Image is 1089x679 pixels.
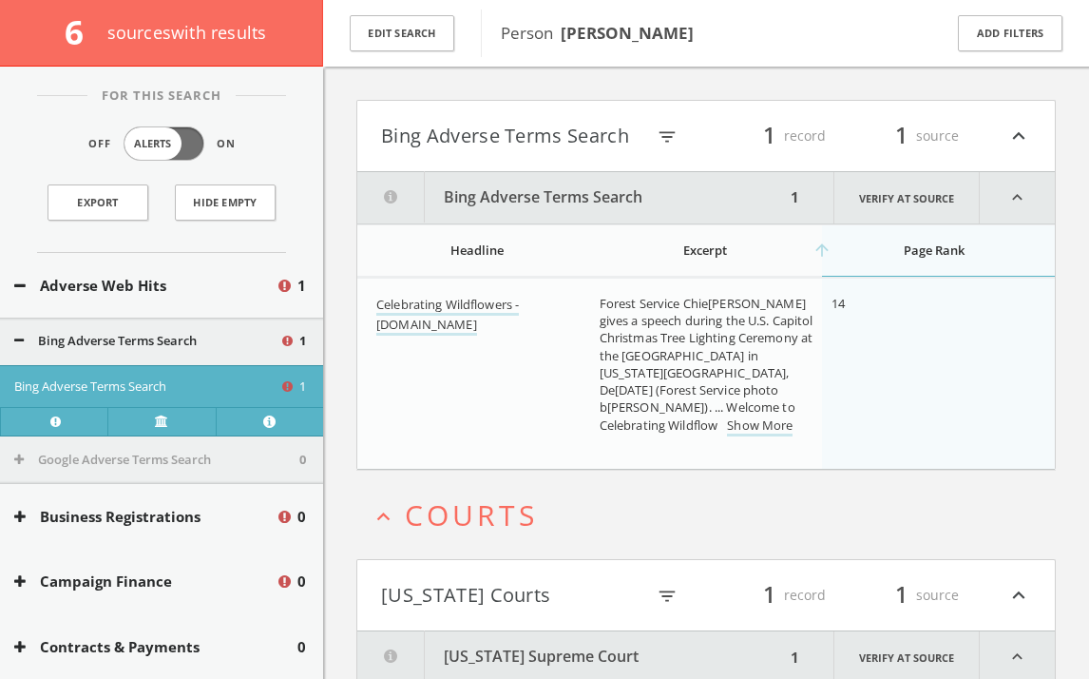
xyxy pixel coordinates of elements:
span: Person [501,22,694,44]
i: filter_list [657,126,678,147]
button: Bing Adverse Terms Search [14,332,279,351]
span: 1 [299,378,306,397]
div: source [845,120,959,152]
button: [US_STATE] Courts [381,579,644,611]
div: Excerpt [600,242,812,259]
button: Adverse Web Hits [14,275,276,297]
b: [PERSON_NAME] [561,22,694,44]
div: Page Rank [831,242,1036,259]
i: expand_less [1006,120,1031,152]
button: Add Filters [958,15,1062,52]
span: 14 [831,295,845,312]
a: Export [48,184,148,221]
i: arrow_upward [812,241,831,260]
span: 1 [887,578,916,611]
i: expand_less [371,504,396,530]
button: Campaign Finance [14,571,276,592]
span: 1 [297,275,306,297]
a: Celebrating Wildflowers - [DOMAIN_NAME] [376,296,519,336]
i: expand_less [980,172,1055,223]
span: 0 [297,571,306,592]
span: Courts [405,495,538,534]
button: Contracts & Payments [14,636,297,658]
div: grid [357,278,1055,469]
span: 0 [297,506,306,528]
span: source s with results [107,21,267,44]
span: Forest Service Chie[PERSON_NAME] gives a speech during the U.S. Capitol Christmas Tree Lighting C... [600,295,813,434]
span: 1 [887,119,916,152]
button: expand_lessAdverse Web Hits [371,40,1056,71]
a: Show More [727,417,793,436]
button: Business Registrations [14,506,276,528]
div: Headline [376,242,579,259]
button: expand_lessCourts [371,499,1056,531]
div: record [712,579,826,611]
button: Google Adverse Terms Search [14,451,299,470]
span: For This Search [87,87,236,106]
i: filter_list [657,586,678,607]
i: expand_less [1006,579,1031,611]
span: 6 [65,10,100,54]
button: Hide Empty [175,184,276,221]
span: On [217,136,236,152]
div: 1 [785,172,805,223]
span: 1 [755,578,784,611]
div: source [845,579,959,611]
button: Edit Search [350,15,454,52]
span: 1 [299,332,306,351]
div: record [712,120,826,152]
button: Bing Adverse Terms Search [14,378,279,397]
button: Bing Adverse Terms Search [357,172,785,223]
span: 0 [297,636,306,658]
button: Bing Adverse Terms Search [381,120,644,152]
a: Verify at source [833,172,980,223]
span: 0 [299,451,306,470]
a: Verify at source [107,407,215,436]
span: 1 [755,119,784,152]
span: Off [88,136,111,152]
